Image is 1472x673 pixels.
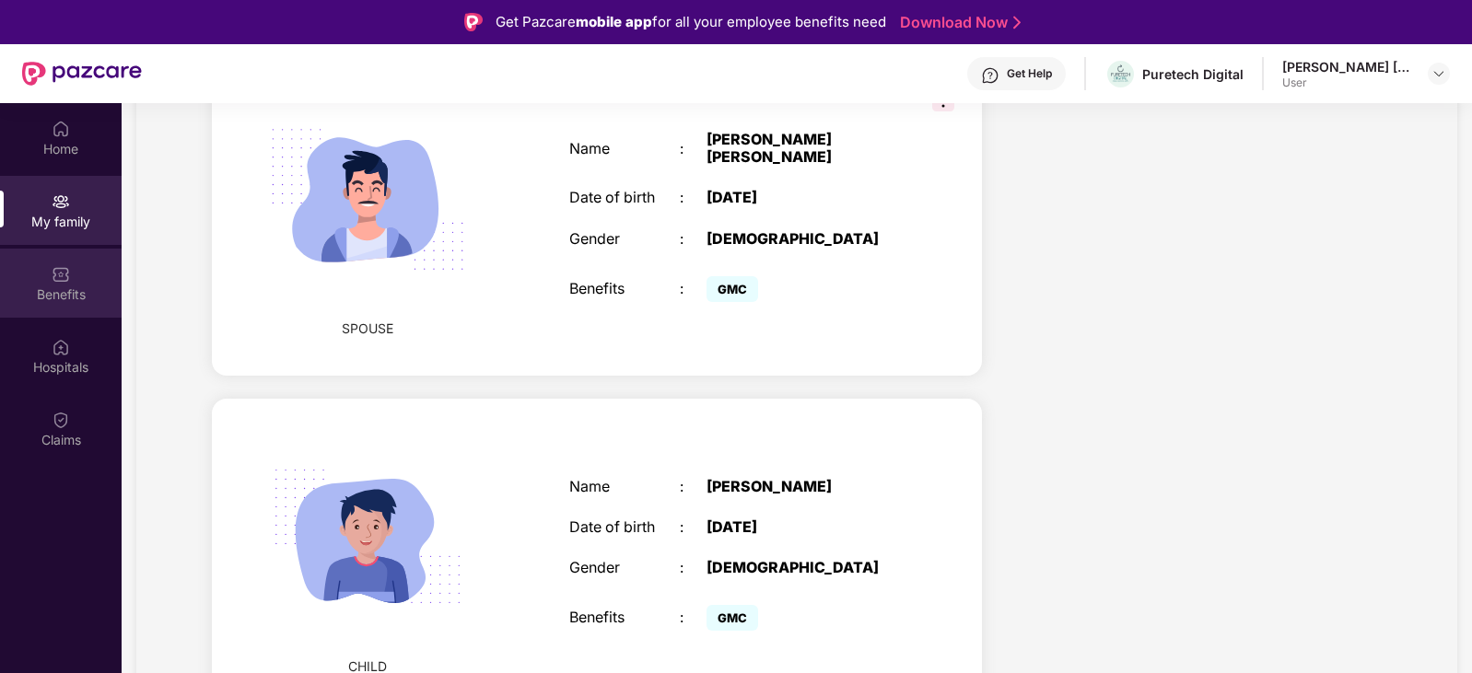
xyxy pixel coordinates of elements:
div: Gender [569,559,679,576]
div: Puretech Digital [1142,65,1244,83]
div: Name [569,140,679,157]
div: User [1282,75,1411,90]
div: [DEMOGRAPHIC_DATA] [707,230,899,248]
div: : [680,189,707,206]
a: Download Now [900,13,1015,32]
img: svg+xml;base64,PHN2ZyBpZD0iSGVscC0zMngzMiIgeG1sbnM9Imh0dHA6Ly93d3cudzMub3JnLzIwMDAvc3ZnIiB3aWR0aD... [981,66,999,85]
img: Puretech%20Logo%20Dark%20-Vertical.png [1107,61,1134,87]
span: GMC [707,605,758,631]
div: : [680,518,707,536]
span: SPOUSE [342,319,393,339]
img: Logo [464,13,483,31]
div: Gender [569,230,679,248]
img: svg+xml;base64,PHN2ZyBpZD0iRHJvcGRvd24tMzJ4MzIiIHhtbG5zPSJodHRwOi8vd3d3LnczLm9yZy8yMDAwL3N2ZyIgd2... [1431,66,1446,81]
img: svg+xml;base64,PHN2ZyBpZD0iQmVuZWZpdHMiIHhtbG5zPSJodHRwOi8vd3d3LnczLm9yZy8yMDAwL3N2ZyIgd2lkdGg9Ij... [52,265,70,284]
span: GMC [707,276,758,302]
img: svg+xml;base64,PHN2ZyBpZD0iQ2xhaW0iIHhtbG5zPSJodHRwOi8vd3d3LnczLm9yZy8yMDAwL3N2ZyIgd2lkdGg9IjIwIi... [52,411,70,429]
div: Name [569,478,679,495]
div: [DEMOGRAPHIC_DATA] [707,559,899,576]
div: : [680,559,707,576]
strong: mobile app [576,13,652,30]
div: : [680,280,707,297]
div: Get Help [1007,66,1052,81]
div: Benefits [569,609,679,626]
img: svg+xml;base64,PHN2ZyBpZD0iSG9tZSIgeG1sbnM9Imh0dHA6Ly93d3cudzMub3JnLzIwMDAvc3ZnIiB3aWR0aD0iMjAiIG... [52,120,70,138]
div: [PERSON_NAME] [PERSON_NAME] [1282,58,1411,75]
div: : [680,140,707,157]
div: : [680,478,707,495]
img: svg+xml;base64,PHN2ZyB4bWxucz0iaHR0cDovL3d3dy53My5vcmcvMjAwMC9zdmciIHdpZHRoPSIyMjQiIGhlaWdodD0iMT... [248,417,487,656]
img: New Pazcare Logo [22,62,142,86]
div: [DATE] [707,189,899,206]
div: : [680,230,707,248]
img: svg+xml;base64,PHN2ZyB4bWxucz0iaHR0cDovL3d3dy53My5vcmcvMjAwMC9zdmciIHdpZHRoPSIyMjQiIGhlaWdodD0iMT... [248,80,487,319]
div: [DATE] [707,518,899,536]
div: Date of birth [569,189,679,206]
div: [PERSON_NAME] [PERSON_NAME] [707,131,899,166]
img: svg+xml;base64,PHN2ZyB3aWR0aD0iMjAiIGhlaWdodD0iMjAiIHZpZXdCb3g9IjAgMCAyMCAyMCIgZmlsbD0ibm9uZSIgeG... [52,192,70,211]
div: Get Pazcare for all your employee benefits need [496,11,886,33]
div: [PERSON_NAME] [707,478,899,495]
div: : [680,609,707,626]
img: Stroke [1013,13,1021,32]
div: Benefits [569,280,679,297]
img: svg+xml;base64,PHN2ZyBpZD0iSG9zcGl0YWxzIiB4bWxucz0iaHR0cDovL3d3dy53My5vcmcvMjAwMC9zdmciIHdpZHRoPS... [52,338,70,356]
div: Date of birth [569,518,679,536]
